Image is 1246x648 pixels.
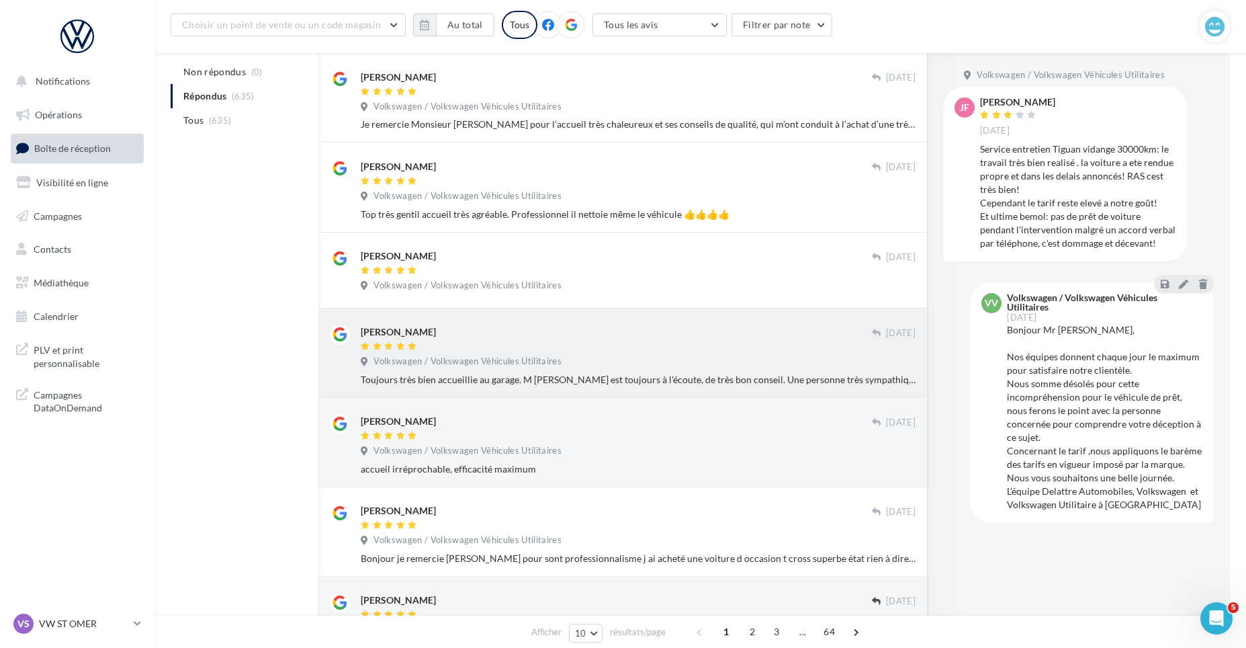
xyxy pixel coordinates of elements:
[980,125,1010,137] span: [DATE]
[960,101,969,114] span: Jf
[373,356,562,368] span: Volkswagen / Volkswagen Véhicules Utilitaires
[886,596,916,608] span: [DATE]
[8,134,146,163] a: Boîte de réception
[8,202,146,231] a: Campagnes
[34,341,138,370] span: PLV et print personnalisable
[413,13,494,36] button: Au total
[8,67,141,95] button: Notifications
[604,19,658,30] span: Tous les avis
[610,626,666,639] span: résultats/page
[361,325,436,339] div: [PERSON_NAME]
[361,415,436,428] div: [PERSON_NAME]
[8,169,146,197] a: Visibilité en ligne
[886,251,916,264] span: [DATE]
[373,190,562,202] span: Volkswagen / Volkswagen Véhicules Utilitaires
[361,249,436,263] div: [PERSON_NAME]
[34,386,138,415] span: Campagnes DataOnDemand
[34,277,89,288] span: Médiathèque
[361,71,436,84] div: [PERSON_NAME]
[792,621,813,643] span: ...
[361,462,916,476] div: accueil irréprochable, efficacité maximum
[575,628,586,639] span: 10
[1007,293,1200,312] div: Volkswagen / Volkswagen Véhicules Utilitaires
[985,296,998,310] span: VV
[8,335,146,375] a: PLV et print personnalisable
[183,114,204,127] span: Tous
[980,97,1055,107] div: [PERSON_NAME]
[8,235,146,264] a: Contacts
[36,177,108,188] span: Visibilité en ligne
[569,624,603,643] button: 10
[251,67,263,77] span: (0)
[766,621,787,643] span: 3
[39,617,128,631] p: VW ST OMER
[977,69,1165,81] span: Volkswagen / Volkswagen Véhicules Utilitaires
[373,445,562,457] span: Volkswagen / Volkswagen Véhicules Utilitaires
[8,302,146,331] a: Calendrier
[182,19,381,30] span: Choisir un point de vente ou un code magasin
[886,417,916,429] span: [DATE]
[361,160,436,173] div: [PERSON_NAME]
[1007,313,1036,322] span: [DATE]
[502,11,537,39] div: Tous
[171,13,406,36] button: Choisir un point de vente ou un code magasin
[818,621,840,643] span: 64
[886,72,916,84] span: [DATE]
[886,327,916,339] span: [DATE]
[361,118,916,131] div: Je remercie Monsieur [PERSON_NAME] pour l’accueil très chaleureux et ses conseils de qualité, qui...
[34,143,111,154] span: Boîte de réception
[436,13,494,36] button: Au total
[34,311,79,322] span: Calendrier
[373,280,562,292] span: Volkswagen / Volkswagen Véhicules Utilitaires
[209,115,232,126] span: (635)
[361,504,436,518] div: [PERSON_NAME]
[886,506,916,518] span: [DATE]
[17,617,30,631] span: VS
[715,621,737,643] span: 1
[592,13,727,36] button: Tous les avis
[742,621,763,643] span: 2
[373,101,562,113] span: Volkswagen / Volkswagen Véhicules Utilitaires
[1007,323,1203,512] div: Bonjour Mr [PERSON_NAME], Nos équipes donnent chaque jour le maximum pour satisfaire notre client...
[1200,602,1233,635] iframe: Intercom live chat
[886,161,916,173] span: [DATE]
[361,552,916,565] div: Bonjour je remercie [PERSON_NAME] pour sont professionnalisme j ai acheté une voiture d occasion ...
[361,208,916,221] div: Top très gentil accueil très agréable. Professionnel il nettoie même le véhicule 👍👍👍👍
[373,534,562,546] span: Volkswagen / Volkswagen Véhicules Utilitaires
[34,210,82,221] span: Campagnes
[531,626,562,639] span: Afficher
[183,65,246,79] span: Non répondus
[34,243,71,255] span: Contacts
[11,611,144,637] a: VS VW ST OMER
[35,109,82,120] span: Opérations
[8,101,146,129] a: Opérations
[731,13,833,36] button: Filtrer par note
[980,143,1176,250] div: Service entretien Tiguan vidange 30000km: le travail très bien realisé . la voiture a ete rendue ...
[361,594,436,607] div: [PERSON_NAME]
[8,380,146,420] a: Campagnes DataOnDemand
[36,75,90,87] span: Notifications
[8,269,146,297] a: Médiathèque
[1228,602,1239,613] span: 5
[361,373,916,387] div: Toujours très bien accueillie au garage. M [PERSON_NAME] est toujours à l'écoute, de très bon con...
